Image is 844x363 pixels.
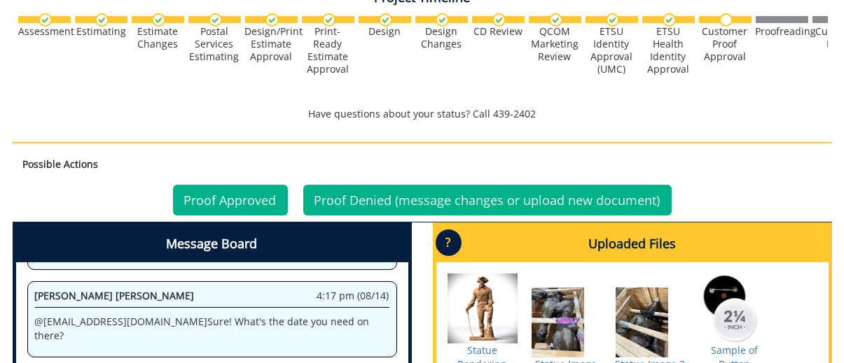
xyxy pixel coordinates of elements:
[39,13,52,27] img: checkmark
[13,107,832,121] p: Have questions about your status? Call 439-2402
[132,25,184,50] div: Estimate Changes
[35,315,389,343] p: @ [EMAIL_ADDRESS][DOMAIN_NAME] Sure! What's the date you need on there?
[642,25,695,76] div: ETSU Health Identity Approval
[472,25,525,38] div: CD Review
[699,25,752,63] div: Customer Proof Approval
[75,25,127,38] div: Estimating
[265,13,279,27] img: checkmark
[317,289,389,303] span: 4:17 pm (08/14)
[719,13,733,27] img: no
[436,13,449,27] img: checkmark
[303,185,672,215] a: Proof Denied (message changes or upload new document)
[663,13,676,27] img: checkmark
[245,25,298,63] div: Design/Print Estimate Approval
[415,25,468,50] div: Design Changes
[529,25,581,63] div: QCOM Marketing Review
[209,13,222,27] img: checkmark
[756,25,808,38] div: Proofreading
[302,25,354,76] div: Print-Ready Estimate Approval
[492,13,506,27] img: checkmark
[549,13,562,27] img: checkmark
[18,25,71,38] div: Assessment
[606,13,619,27] img: checkmark
[35,289,195,302] span: [PERSON_NAME] [PERSON_NAME]
[379,13,392,27] img: checkmark
[586,25,638,76] div: ETSU Identity Approval (UMC)
[16,226,408,262] h4: Message Board
[23,157,99,171] strong: Possible Actions
[436,226,829,262] h4: Uploaded Files
[188,25,241,63] div: Postal Services Estimating
[322,13,335,27] img: checkmark
[95,13,109,27] img: checkmark
[359,25,411,38] div: Design
[173,185,288,215] a: Proof Approved
[152,13,165,27] img: checkmark
[436,229,462,256] p: ?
